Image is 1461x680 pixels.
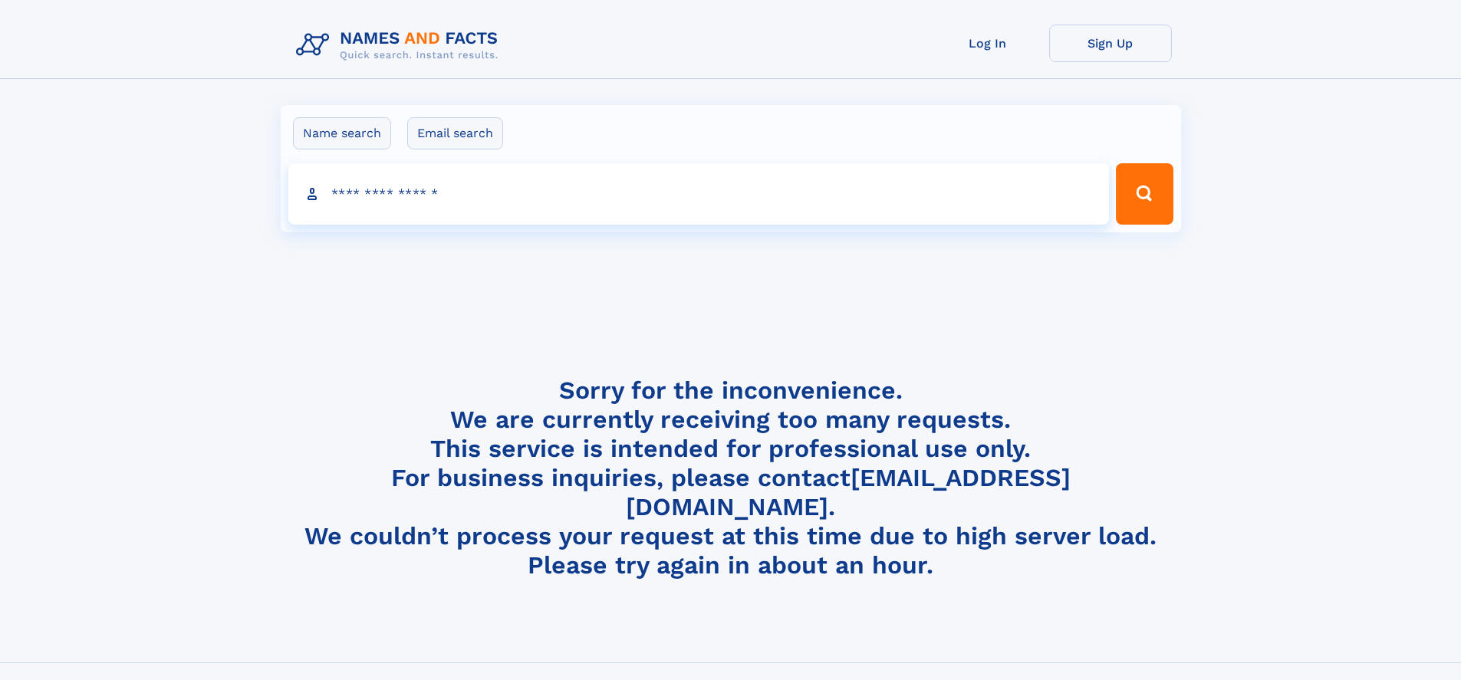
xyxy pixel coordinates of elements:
[293,117,391,149] label: Name search
[626,463,1071,521] a: [EMAIL_ADDRESS][DOMAIN_NAME]
[290,25,511,66] img: Logo Names and Facts
[926,25,1049,62] a: Log In
[407,117,503,149] label: Email search
[288,163,1110,225] input: search input
[1116,163,1173,225] button: Search Button
[1049,25,1172,62] a: Sign Up
[290,376,1172,580] h4: Sorry for the inconvenience. We are currently receiving too many requests. This service is intend...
